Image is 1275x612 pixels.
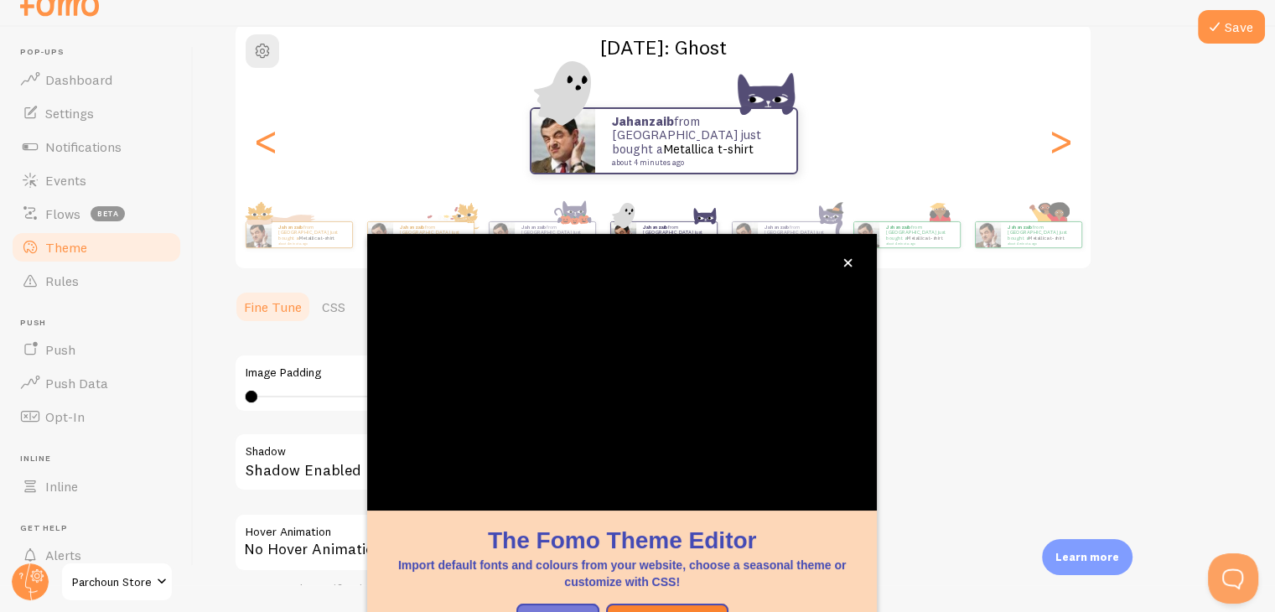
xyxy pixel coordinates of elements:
[612,115,780,167] p: from [GEOGRAPHIC_DATA] just bought a
[278,241,344,245] small: about 4 minutes ago
[387,557,857,590] p: Import default fonts and colours from your website, choose a seasonal theme or customize with CSS!
[1008,241,1073,245] small: about 4 minutes ago
[298,235,334,241] a: Metallica t-shirt
[853,222,879,247] img: Fomo
[236,34,1091,60] h2: [DATE]: Ghost
[45,341,75,358] span: Push
[1008,224,1033,231] strong: Jahanzaib
[643,224,710,245] p: from [GEOGRAPHIC_DATA] just bought a
[312,290,355,324] a: CSS
[45,375,108,392] span: Push Data
[234,433,737,494] div: Shadow Enabled
[886,224,911,231] strong: Jahanzaib
[400,224,467,245] p: from [GEOGRAPHIC_DATA] just bought a
[10,400,183,433] a: Opt-In
[10,366,183,400] a: Push Data
[278,224,303,231] strong: Jahanzaib
[10,469,183,503] a: Inline
[10,130,183,163] a: Notifications
[387,524,857,557] h1: The Fomo Theme Editor
[1208,553,1258,604] iframe: Help Scout Beacon - Open
[10,231,183,264] a: Theme
[975,222,1000,247] img: Fomo
[45,408,85,425] span: Opt-In
[234,290,312,324] a: Fine Tune
[20,523,183,534] span: Get Help
[60,562,174,602] a: Parchoun Store
[45,71,112,88] span: Dashboard
[643,224,668,231] strong: Jahanzaib
[45,205,80,222] span: Flows
[489,222,514,247] img: Fomo
[20,318,183,329] span: Push
[256,80,276,201] div: Previous slide
[1050,80,1070,201] div: Next slide
[10,96,183,130] a: Settings
[663,141,754,157] a: Metallica t-shirt
[764,224,790,231] strong: Jahanzaib
[612,158,775,167] small: about 4 minutes ago
[234,582,737,597] div: Hover over the notification for preview
[45,105,94,122] span: Settings
[10,63,183,96] a: Dashboard
[246,222,271,247] img: Fomo
[1042,539,1132,575] div: Learn more
[612,113,674,129] strong: Jahanzaib
[886,241,951,245] small: about 4 minutes ago
[400,224,425,231] strong: Jahanzaib
[10,333,183,366] a: Push
[1028,235,1064,241] a: Metallica t-shirt
[278,224,345,245] p: from [GEOGRAPHIC_DATA] just bought a
[45,478,78,495] span: Inline
[10,538,183,572] a: Alerts
[367,222,392,247] img: Fomo
[764,224,832,245] p: from [GEOGRAPHIC_DATA] just bought a
[906,235,942,241] a: Metallica t-shirt
[246,366,725,381] label: Image Padding
[91,206,125,221] span: beta
[45,547,81,563] span: Alerts
[531,109,595,173] img: Fomo
[45,172,86,189] span: Events
[839,254,857,272] button: close,
[1055,549,1119,565] p: Learn more
[45,239,87,256] span: Theme
[10,264,183,298] a: Rules
[20,454,183,464] span: Inline
[20,47,183,58] span: Pop-ups
[521,224,547,231] strong: Jahanzaib
[1008,224,1075,245] p: from [GEOGRAPHIC_DATA] just bought a
[610,222,635,247] img: Fomo
[886,224,953,245] p: from [GEOGRAPHIC_DATA] just bought a
[45,272,79,289] span: Rules
[10,163,183,197] a: Events
[10,197,183,231] a: Flows beta
[234,513,737,572] div: No Hover Animation
[521,224,588,245] p: from [GEOGRAPHIC_DATA] just bought a
[45,138,122,155] span: Notifications
[1198,10,1265,44] button: Save
[72,572,152,592] span: Parchoun Store
[732,222,757,247] img: Fomo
